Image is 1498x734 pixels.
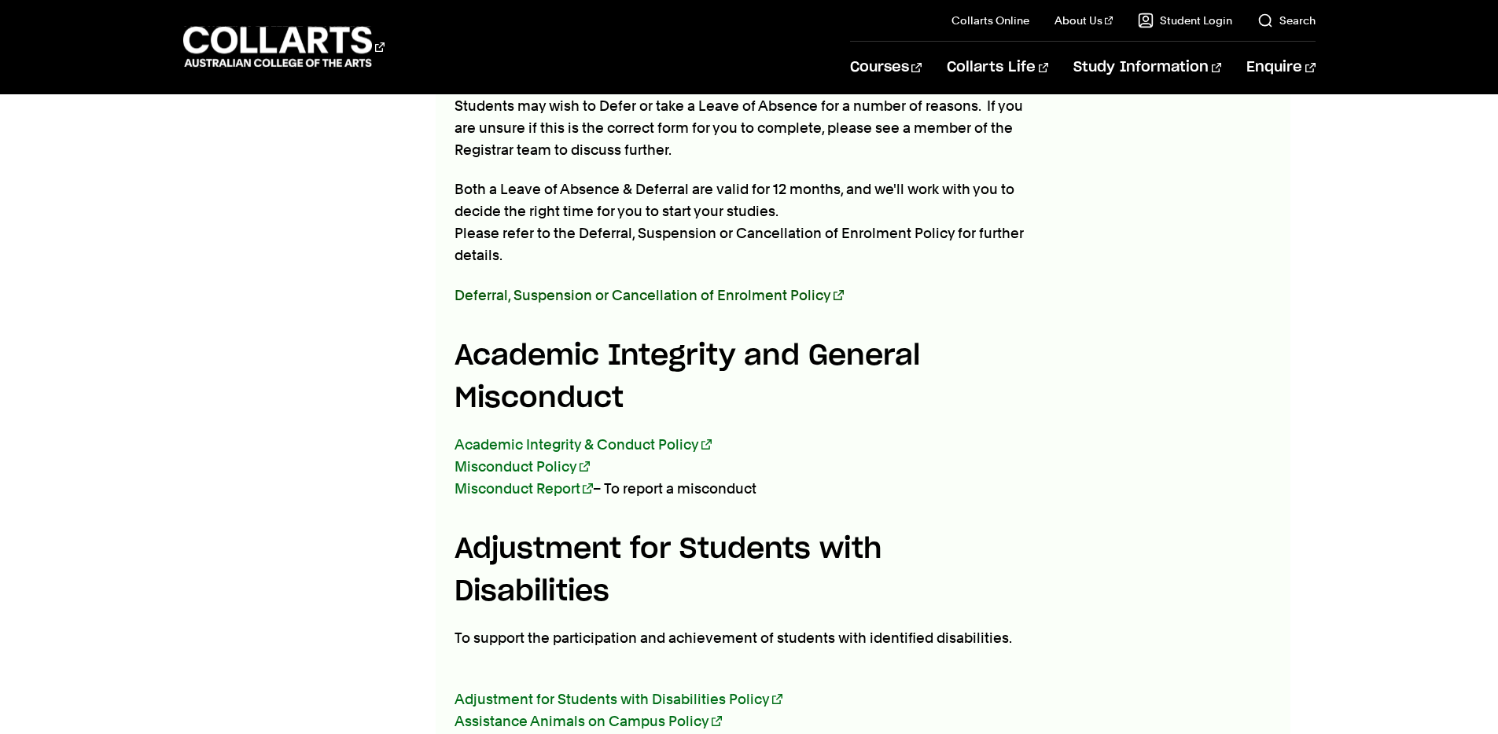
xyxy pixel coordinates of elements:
p: To support the participation and achievement of students with identified disabilities. [455,627,1038,649]
p: Both a Leave of Absence & Deferral are valid for 12 months, and we'll work with you to decide the... [455,178,1038,266]
a: Courses [850,42,922,94]
p: Students may wish to Defer or take a Leave of Absence for a number of reasons. If you are unsure ... [455,95,1038,161]
h4: Adjustment for Students with Disabilities [455,528,1038,613]
a: Collarts Online [951,13,1029,28]
a: Misconduct Policy [455,458,590,475]
a: Misconduct Report [455,480,593,497]
a: About Us [1054,13,1113,28]
a: Enquire [1246,42,1315,94]
h4: Academic Integrity and General Misconduct [455,335,1038,420]
a: Adjustment for Students with Disabilities Policy [455,691,782,707]
a: Study Information [1073,42,1221,94]
div: Go to homepage [183,24,385,69]
a: Academic Integrity & Conduct Policy [455,436,712,453]
a: Student Login [1138,13,1232,28]
a: Collarts Life [947,42,1048,94]
p: – To report a misconduct [455,434,1038,500]
a: Search [1257,13,1316,28]
a: Deferral, Suspension or Cancellation of Enrolment Policy [455,287,844,303]
a: Assistance Animals on Campus Policy [455,713,722,729]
